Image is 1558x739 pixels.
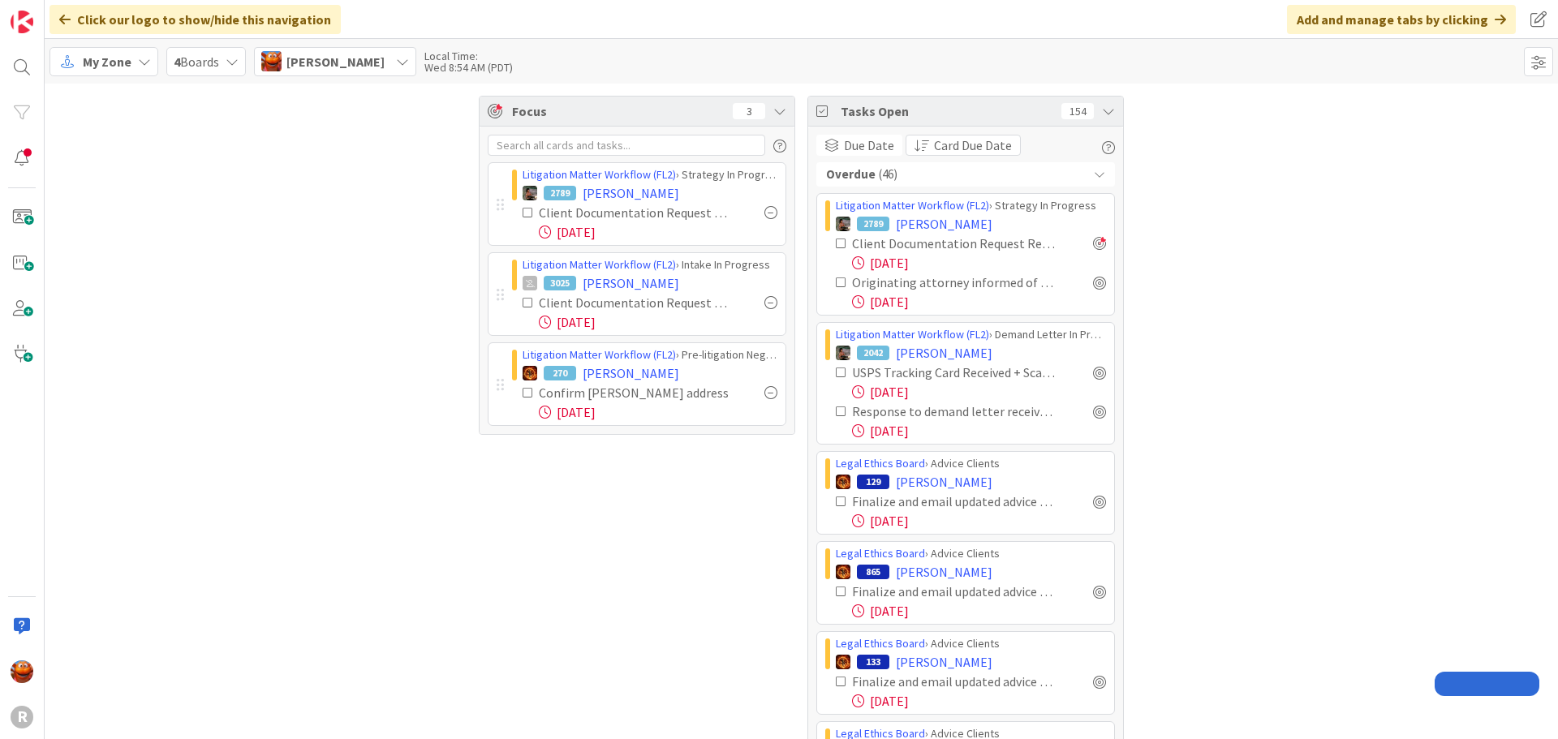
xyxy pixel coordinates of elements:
div: Add and manage tabs by clicking [1287,5,1516,34]
span: Card Due Date [934,135,1012,155]
span: [PERSON_NAME] [583,183,679,203]
span: Boards [174,52,219,71]
div: 2789 [857,217,889,231]
img: KA [11,660,33,683]
div: Finalize and email updated advice engagement letter [852,672,1057,691]
span: [PERSON_NAME] [583,363,679,383]
div: › Pre-litigation Negotiation [523,346,777,363]
img: MW [836,217,850,231]
div: Client Documentation Request Returned by Client + curated to Original Client Docs folder ➡️ infor... [539,293,729,312]
span: [PERSON_NAME] [896,343,992,363]
div: [DATE] [852,382,1106,402]
div: 3 [733,103,765,119]
div: [DATE] [539,402,777,422]
div: 2042 [857,346,889,360]
div: 129 [857,475,889,489]
b: 4 [174,54,180,70]
div: [DATE] [852,511,1106,531]
img: TR [836,655,850,669]
span: ( 46 ) [879,165,897,184]
input: Search all cards and tasks... [488,135,765,156]
span: Tasks Open [841,101,1053,121]
span: [PERSON_NAME] [286,52,385,71]
div: [DATE] [852,601,1106,621]
div: 3025 [544,276,576,290]
div: Client Documentation Request Returned by Client + curated to Original Client Docs folder [539,203,729,222]
div: [DATE] [852,292,1106,311]
div: [DATE] [539,312,777,332]
div: › Intake In Progress [523,256,777,273]
div: Response to demand letter received from OP / OC and saved to file [852,402,1057,421]
div: 865 [857,565,889,579]
div: › Strategy In Progress [523,166,777,183]
span: My Zone [83,52,131,71]
img: TR [836,565,850,579]
div: Finalize and email updated advice engagement letter [852,582,1057,601]
span: Focus [512,101,720,121]
div: 133 [857,655,889,669]
img: TR [523,366,537,380]
div: › Advice Clients [836,635,1106,652]
div: › Strategy In Progress [836,197,1106,214]
div: › Advice Clients [836,545,1106,562]
div: › Advice Clients [836,455,1106,472]
span: [PERSON_NAME] [896,652,992,672]
a: Legal Ethics Board [836,546,925,561]
div: Click our logo to show/hide this navigation [49,5,341,34]
img: KA [261,51,282,71]
div: [DATE] [539,222,777,242]
div: Originating attorney informed of client documents [852,273,1057,292]
div: Confirm [PERSON_NAME] address [539,383,729,402]
div: Finalize and email updated advice engagement letter [852,492,1057,511]
div: Local Time: [424,50,513,62]
img: TR [836,475,850,489]
div: [DATE] [852,691,1106,711]
span: [PERSON_NAME] [583,273,679,293]
img: Visit kanbanzone.com [11,11,33,33]
span: [PERSON_NAME] [896,472,992,492]
a: Legal Ethics Board [836,636,925,651]
div: Client Documentation Request Returned by Client + curated to Original Client Docs folder [852,234,1057,253]
div: [DATE] [852,253,1106,273]
div: 2789 [544,186,576,200]
a: Litigation Matter Workflow (FL2) [523,257,676,272]
div: R [11,706,33,728]
span: [PERSON_NAME] [896,562,992,582]
div: › Demand Letter In Progress [836,326,1106,343]
img: MW [523,186,537,200]
a: Litigation Matter Workflow (FL2) [836,327,989,342]
div: 270 [544,366,576,380]
div: USPS Tracking Card Received + Scanned to File [demand letter] [852,363,1057,382]
span: [PERSON_NAME] [896,214,992,234]
span: Due Date [844,135,894,155]
a: Litigation Matter Workflow (FL2) [523,347,676,362]
b: Overdue [826,165,876,184]
div: Wed 8:54 AM (PDT) [424,62,513,73]
button: Card Due Date [906,135,1021,156]
a: Litigation Matter Workflow (FL2) [523,167,676,182]
div: [DATE] [852,421,1106,440]
img: MW [836,346,850,360]
div: 154 [1061,103,1094,119]
a: Litigation Matter Workflow (FL2) [836,198,989,213]
a: Legal Ethics Board [836,456,925,470]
